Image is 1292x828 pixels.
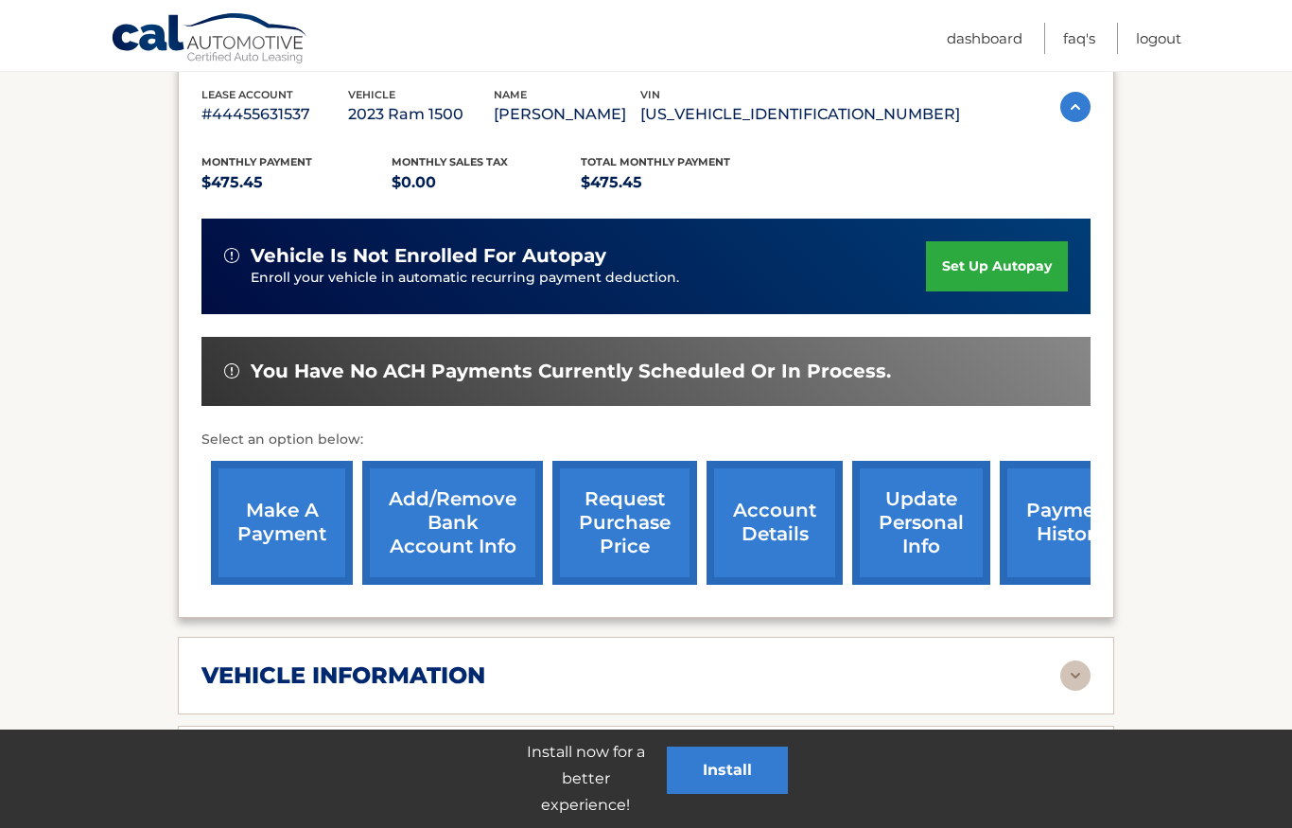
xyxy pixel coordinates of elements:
span: name [494,88,527,101]
p: $0.00 [392,169,582,196]
a: update personal info [852,461,990,585]
span: vehicle [348,88,395,101]
a: payment history [1000,461,1142,585]
img: alert-white.svg [224,363,239,379]
p: $475.45 [581,169,771,196]
a: Logout [1136,23,1181,54]
span: vehicle is not enrolled for autopay [251,244,606,268]
p: Install now for a better experience! [504,739,667,819]
a: request purchase price [552,461,697,585]
span: Monthly Payment [201,155,312,168]
p: [US_VEHICLE_IDENTIFICATION_NUMBER] [640,101,960,128]
img: alert-white.svg [224,248,239,263]
p: 2023 Ram 1500 [348,101,495,128]
span: Total Monthly Payment [581,155,730,168]
a: set up autopay [926,241,1068,291]
p: Select an option below: [201,429,1091,451]
a: FAQ's [1063,23,1095,54]
img: accordion-rest.svg [1060,661,1091,691]
a: Cal Automotive [111,12,309,67]
p: #44455631537 [201,101,348,128]
p: [PERSON_NAME] [494,101,640,128]
span: You have no ACH payments currently scheduled or in process. [251,360,891,383]
a: account details [707,461,843,585]
h2: vehicle information [201,661,485,690]
a: make a payment [211,461,353,585]
span: lease account [201,88,293,101]
button: Install [667,747,788,794]
p: Enroll your vehicle in automatic recurring payment deduction. [251,268,926,289]
p: $475.45 [201,169,392,196]
a: Add/Remove bank account info [362,461,543,585]
a: Dashboard [947,23,1022,54]
img: accordion-active.svg [1060,92,1091,122]
span: vin [640,88,660,101]
span: Monthly sales Tax [392,155,508,168]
